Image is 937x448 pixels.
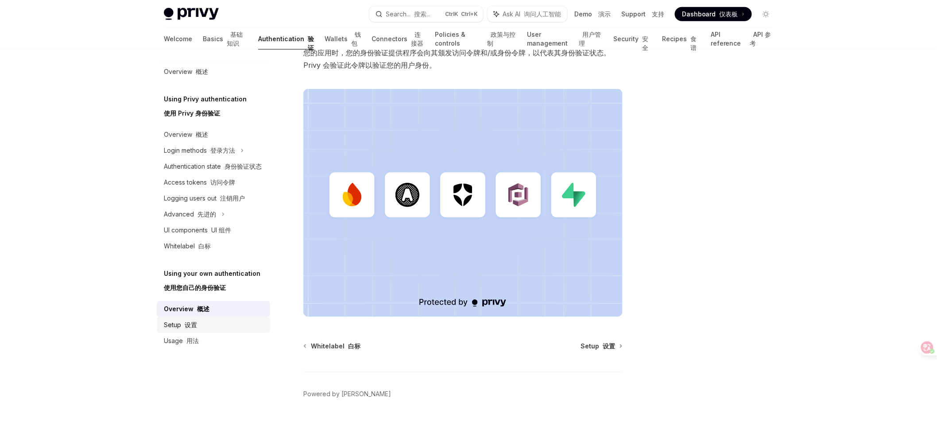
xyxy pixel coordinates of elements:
[682,10,738,19] span: Dashboard
[503,10,561,19] span: Ask AI
[720,10,738,18] font: 仪表板
[411,31,423,47] font: 连接器
[227,31,243,47] font: 基础知识
[157,190,270,206] a: Logging users out 注销用户
[750,31,771,47] font: API 参考
[711,28,773,50] a: API reference API 参考
[164,66,208,77] div: Overview
[303,89,623,317] img: JWT-based auth splash
[351,31,361,47] font: 钱包
[527,28,603,50] a: User management 用户管理
[369,6,484,22] button: Search... 搜索...CtrlK Ctrl+K
[581,342,615,351] span: Setup
[488,6,567,22] button: Ask AI 询问人工智能
[157,317,270,333] a: Setup 设置
[164,177,235,188] div: Access tokens
[304,342,360,351] a: Whitelabel 白标
[435,28,517,50] a: Policies & controls 政策与控制
[603,342,615,350] font: 设置
[164,320,197,330] div: Setup
[164,129,208,140] div: Overview
[196,68,208,75] font: 概述
[196,131,208,138] font: 概述
[157,127,270,143] a: Overview 概述
[487,31,515,47] font: 政策与控制
[303,390,391,399] a: Powered by [PERSON_NAME]
[186,337,199,344] font: 用法
[579,31,601,47] font: 用户管理
[210,178,235,186] font: 访问令牌
[621,10,664,19] a: Support 支持
[303,36,619,70] font: Privy 的身份验证与任何支持 验证的身份验证提供程序完全兼容。当用户登录您的应用时，您的身份验证提供程序会向其颁发访问令牌和/或身份令牌，以代表其身份验证状态。Privy 会验证此令牌以验证...
[461,11,478,17] font: Ctrl+K
[581,342,622,351] a: Setup 设置
[225,162,262,170] font: 身份验证状态
[675,7,752,21] a: Dashboard 仪表板
[164,8,219,20] img: light logo
[185,321,197,328] font: 设置
[372,28,424,50] a: Connectors 连接器
[164,109,220,117] font: 使用 Privy 身份验证
[524,10,561,18] font: 询问人工智能
[157,301,270,317] a: Overview 概述
[203,28,248,50] a: Basics 基础知识
[164,225,231,236] div: UI components
[598,10,611,18] font: 演示
[164,28,192,50] a: Welcome
[157,333,270,349] a: Usage 用法
[198,242,211,250] font: 白标
[311,342,360,351] span: Whitelabel
[164,94,247,122] h5: Using Privy authentication
[157,238,270,254] a: Whitelabel 白标
[164,209,216,220] div: Advanced
[308,35,314,51] font: 验证
[164,145,235,156] div: Login methods
[258,28,314,50] a: Authentication 验证
[662,28,700,50] a: Recipes 食谱
[642,35,648,51] font: 安全
[759,7,773,21] button: Toggle dark mode
[164,161,262,172] div: Authentication state
[691,35,697,51] font: 食谱
[164,284,226,291] font: 使用您自己的身份验证
[574,10,611,19] a: Demo 演示
[157,222,270,238] a: UI components UI 组件
[386,9,431,19] div: Search...
[210,147,235,154] font: 登录方法
[613,28,651,50] a: Security 安全
[652,10,664,18] font: 支持
[157,174,270,190] a: Access tokens 访问令牌
[157,64,270,80] a: Overview 概述
[197,210,216,218] font: 先进的
[164,268,260,297] h5: Using your own authentication
[164,193,245,204] div: Logging users out
[197,305,209,313] font: 概述
[445,11,478,18] span: Ctrl K
[348,342,360,350] font: 白标
[164,304,209,314] div: Overview
[325,28,361,50] a: Wallets 钱包
[220,194,245,202] font: 注销用户
[157,158,270,174] a: Authentication state 身份验证状态
[211,226,231,234] font: UI 组件
[164,241,211,251] div: Whitelabel
[414,10,431,18] font: 搜索...
[164,336,199,346] div: Usage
